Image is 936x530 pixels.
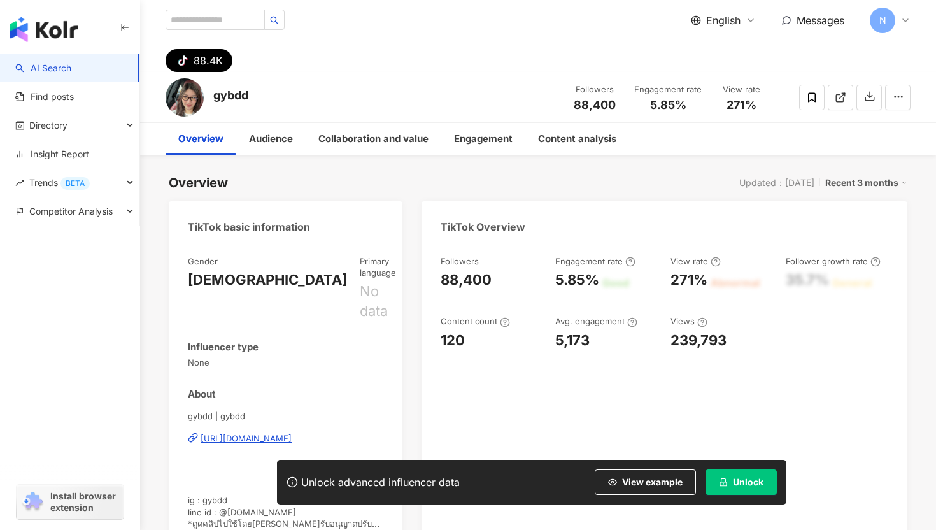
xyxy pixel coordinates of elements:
span: 5.85% [650,99,686,111]
span: 271% [727,99,756,111]
div: BETA [60,177,90,190]
div: [URL][DOMAIN_NAME] [201,433,292,444]
div: Avg. engagement [555,315,637,327]
div: Content count [441,315,510,327]
div: [DEMOGRAPHIC_DATA] [188,270,347,290]
span: search [270,16,279,25]
div: Follower growth rate [786,255,881,267]
div: Primary language [360,255,396,278]
div: View rate [717,83,765,96]
div: 239,793 [670,331,727,350]
a: Insight Report [15,148,89,161]
button: 88.4K [166,49,232,72]
div: Influencer type [188,340,259,354]
div: View rate [670,255,721,267]
div: Engagement [454,131,513,147]
span: Messages [797,14,844,27]
div: Followers [441,255,479,267]
span: Trends [29,168,90,197]
img: logo [10,17,78,42]
span: rise [15,178,24,187]
div: 88.4K [194,52,223,69]
div: Overview [178,131,223,147]
div: TikTok Overview [441,220,525,234]
div: Overview [169,174,228,192]
span: gybdd | gybdd [188,410,383,422]
div: Content analysis [538,131,616,147]
div: gybdd [213,87,248,103]
img: chrome extension [20,492,45,512]
img: KOL Avatar [166,78,204,117]
div: Unlock advanced influencer data [301,476,460,489]
div: Engagement rate [555,255,635,267]
div: Collaboration and value [318,131,429,147]
span: N [879,13,886,27]
div: 120 [441,331,465,350]
button: View example [595,469,696,495]
span: View example [622,477,683,487]
div: TikTok basic information [188,220,310,234]
div: Gender [188,255,218,267]
a: [URL][DOMAIN_NAME] [188,433,383,444]
button: Unlock [706,469,777,495]
div: Followers [571,83,619,96]
span: English [706,13,741,27]
a: Find posts [15,90,74,103]
a: searchAI Search [15,62,71,75]
a: chrome extensionInstall browser extension [17,485,124,519]
span: None [188,357,383,368]
div: 88,400 [441,270,492,290]
div: 271% [670,270,707,290]
div: Engagement rate [634,83,702,96]
span: Install browser extension [50,491,120,513]
span: lock [719,478,728,487]
div: About [188,387,216,401]
span: 88,400 [574,98,616,111]
span: Directory [29,111,67,140]
div: Views [670,315,707,327]
div: 5,173 [555,331,590,350]
div: No data [360,282,396,321]
div: Recent 3 months [825,175,907,191]
div: 5.85% [555,270,599,290]
div: Audience [249,131,293,147]
span: Unlock [733,477,763,487]
div: Updated：[DATE] [739,178,814,188]
span: Competitor Analysis [29,197,113,226]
